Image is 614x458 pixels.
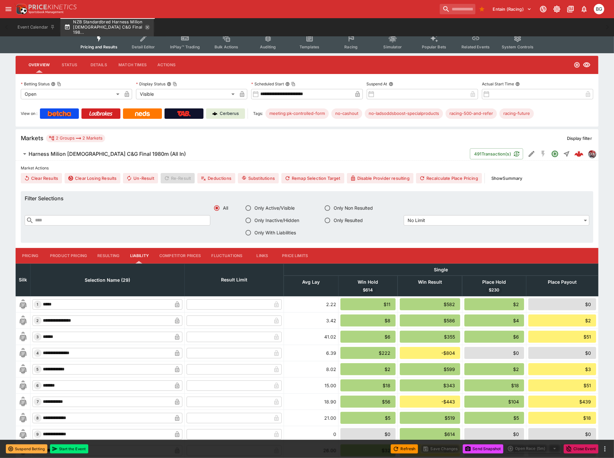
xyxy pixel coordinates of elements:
span: $614 [361,287,376,293]
svg: Visible [583,61,591,69]
button: Liability [125,248,154,264]
span: Auditing [260,44,276,49]
h5: Markets [21,134,43,142]
button: Ben Grimstone [592,2,606,16]
div: Visible [136,89,237,99]
div: 41.02 [286,333,337,340]
button: Resulting [92,248,125,264]
a: Cerberus [206,108,245,119]
button: Suspend Betting [6,444,47,453]
button: Open [549,148,561,160]
img: Sportsbook Management [29,11,64,14]
div: 21.00 [286,415,337,421]
div: $519 [400,412,460,424]
span: Win Result [411,278,449,286]
span: Related Events [461,44,490,49]
label: Market Actions [21,163,593,173]
p: Suspend At [367,81,387,87]
button: Competitor Prices [154,248,206,264]
span: no-cashout [331,110,362,117]
button: Close Event [564,444,598,453]
div: $51 [528,379,596,391]
span: System Controls [502,44,534,49]
th: Result Limit [185,264,284,296]
div: $104 [464,396,524,408]
div: $56 [340,396,395,408]
div: $18 [340,379,395,391]
div: $0 [528,347,596,359]
span: 4 [35,351,40,355]
div: $0 [528,428,596,440]
div: Betting Target: cerberus [499,108,534,119]
span: Only Resulted [334,217,363,224]
span: Avg Lay [295,278,327,286]
div: Event type filters [75,30,539,53]
div: $8 [340,315,395,327]
button: Price Limits [277,248,313,264]
button: Scheduled StartCopy To Clipboard [285,82,290,86]
a: adc3082d-95d4-4c47-9d5b-9d24c7555265 [572,147,585,160]
span: Only With Liabilities [254,229,296,236]
img: pricekinetics [588,150,596,157]
button: Deductions [197,173,235,183]
div: $439 [528,396,596,408]
button: Edit Detail [526,148,537,160]
img: blank-silk.png [18,332,28,342]
div: $5 [464,412,524,424]
button: SGM Disabled [537,148,549,160]
button: Select Tenant [489,4,535,14]
button: Match Times [113,57,152,73]
div: $5 [340,412,395,424]
button: Status [55,57,84,73]
img: blank-silk.png [18,299,28,310]
button: Product Pricing [45,248,92,264]
p: Cerberus [220,110,239,117]
span: All [223,204,228,211]
div: $2 [464,363,524,375]
div: $2 [340,363,395,375]
div: $586 [400,315,460,327]
button: open drawer [3,3,14,15]
span: Win Hold [351,278,386,286]
div: $11 [340,298,395,310]
div: 15.00 [286,382,337,389]
span: Re-Result [161,173,195,183]
span: Only Active/Visible [254,204,295,211]
div: $0 [528,298,596,310]
div: 0 [286,431,337,438]
th: Single [284,264,598,276]
button: Notifications [578,3,590,15]
button: Disable Provider resulting [347,173,413,183]
span: 9 [35,432,40,437]
img: Neds [135,111,150,116]
button: Copy To Clipboard [57,82,61,86]
button: Un-Result [123,173,158,183]
div: $6 [340,331,395,343]
button: Clear Losing Results [65,173,120,183]
button: NZB Standardbred Harness Milion [DEMOGRAPHIC_DATA] C&G Final 198... [60,18,154,36]
button: Pricing [16,248,45,264]
img: blank-silk.png [18,348,28,358]
div: $2 [528,315,596,327]
div: 2 Groups 2 Markets [49,134,103,142]
div: $222 [340,347,395,359]
button: Actual Start Time [515,82,520,86]
p: Scheduled Start [251,81,284,87]
span: Pricing and Results [80,44,117,49]
button: Refresh [391,444,418,453]
img: logo-cerberus--red.svg [574,149,583,158]
button: Actions [152,57,181,73]
div: pricekinetics [588,150,596,158]
span: Only Non Resulted [334,204,373,211]
span: 7 [35,400,40,404]
button: Start the Event [50,444,88,453]
button: Connected to PK [537,3,549,15]
button: Display filter [563,133,596,143]
label: Tags: [253,108,263,119]
span: Racing [344,44,358,49]
h6: Harness Milion [DEMOGRAPHIC_DATA] C&G Final 1980m (All In) [29,151,186,157]
button: Substitutions [238,173,279,183]
img: Betcha [48,111,71,116]
p: Display Status [136,81,166,87]
div: 8.02 [286,366,337,373]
